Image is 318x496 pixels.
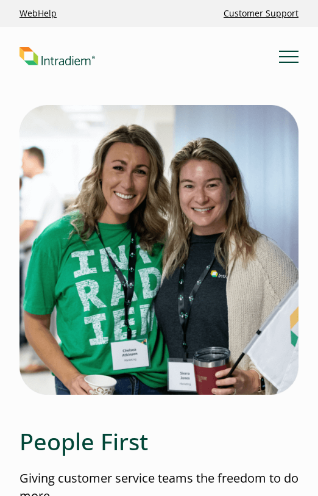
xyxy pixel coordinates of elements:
a: Link opens in a new window [15,2,62,24]
a: Link to homepage of Intradiem [19,47,279,66]
img: Intradiem [19,47,95,66]
a: Customer Support [219,2,303,24]
img: Two contact center partners from Intradiem smiling [19,105,299,395]
h1: People First [19,428,299,456]
button: Mobile Navigation Button [279,46,299,66]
